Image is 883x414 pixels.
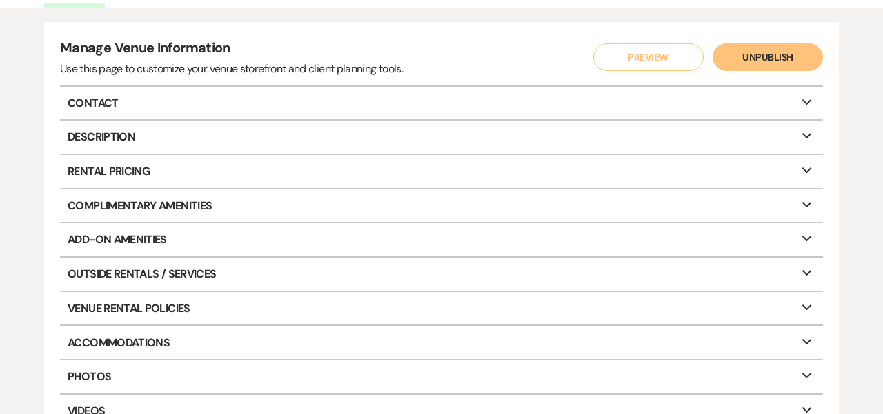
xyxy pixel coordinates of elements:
[60,121,823,154] p: Description
[60,38,403,61] h4: Manage Venue Information
[713,43,823,71] button: Unpublish
[60,155,823,188] p: Rental Pricing
[60,292,823,325] p: Venue Rental Policies
[60,326,823,359] p: Accommodations
[60,258,823,291] p: Outside Rentals / Services
[590,43,700,71] a: Preview
[60,189,823,222] p: Complimentary Amenities
[60,61,403,77] div: Use this page to customize your venue storefront and client planning tools.
[60,360,823,393] p: Photos
[60,223,823,256] p: Add-On Amenities
[60,87,823,120] p: Contact
[593,43,704,71] button: Preview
